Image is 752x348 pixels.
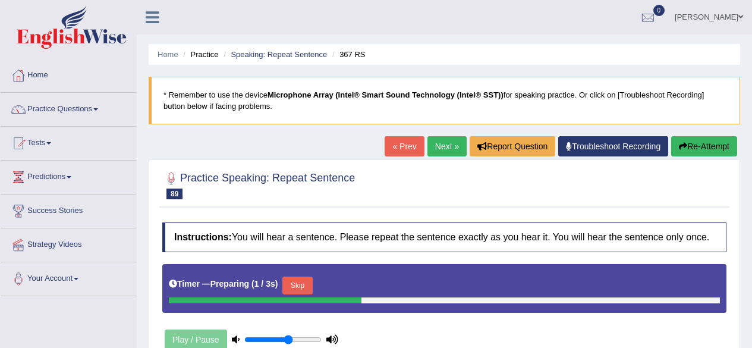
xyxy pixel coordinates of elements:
[149,77,740,124] blockquote: * Remember to use the device for speaking practice. Or click on [Troubleshoot Recording] button b...
[1,195,136,224] a: Success Stories
[1,262,136,292] a: Your Account
[653,5,665,16] span: 0
[470,136,555,156] button: Report Question
[1,127,136,156] a: Tests
[329,49,366,60] li: 367 RS
[1,228,136,258] a: Strategy Videos
[275,279,278,289] b: )
[282,277,312,294] button: Skip
[162,170,355,199] h2: Practice Speaking: Repeat Sentence
[1,93,136,123] a: Practice Questions
[180,49,218,60] li: Practice
[251,279,254,289] b: (
[385,136,424,156] a: « Prev
[210,279,249,289] b: Preparing
[1,59,136,89] a: Home
[174,232,232,242] b: Instructions:
[166,189,183,199] span: 89
[558,136,668,156] a: Troubleshoot Recording
[427,136,467,156] a: Next »
[231,50,327,59] a: Speaking: Repeat Sentence
[268,90,504,99] b: Microphone Array (Intel® Smart Sound Technology (Intel® SST))
[671,136,737,156] button: Re-Attempt
[254,279,275,289] b: 1 / 3s
[1,161,136,190] a: Predictions
[169,280,278,289] h5: Timer —
[162,222,726,252] h4: You will hear a sentence. Please repeat the sentence exactly as you hear it. You will hear the se...
[158,50,178,59] a: Home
